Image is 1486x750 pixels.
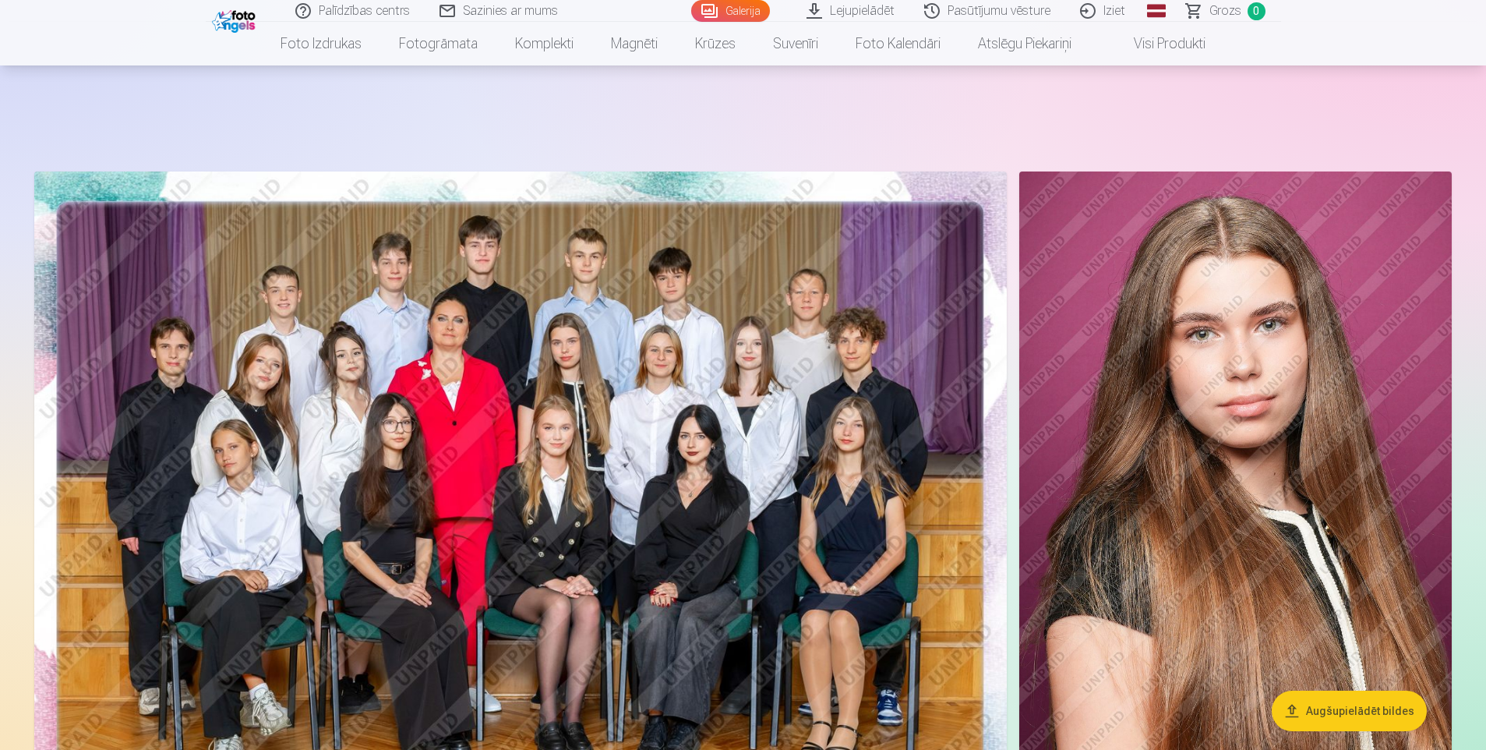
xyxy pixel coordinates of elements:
a: Foto kalendāri [837,22,959,65]
a: Atslēgu piekariņi [959,22,1090,65]
span: 0 [1248,2,1265,20]
a: Krūzes [676,22,754,65]
a: Suvenīri [754,22,837,65]
img: /fa1 [212,6,259,33]
a: Visi produkti [1090,22,1224,65]
button: Augšupielādēt bildes [1272,691,1427,731]
a: Foto izdrukas [262,22,380,65]
span: Grozs [1209,2,1241,20]
a: Komplekti [496,22,592,65]
a: Fotogrāmata [380,22,496,65]
a: Magnēti [592,22,676,65]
